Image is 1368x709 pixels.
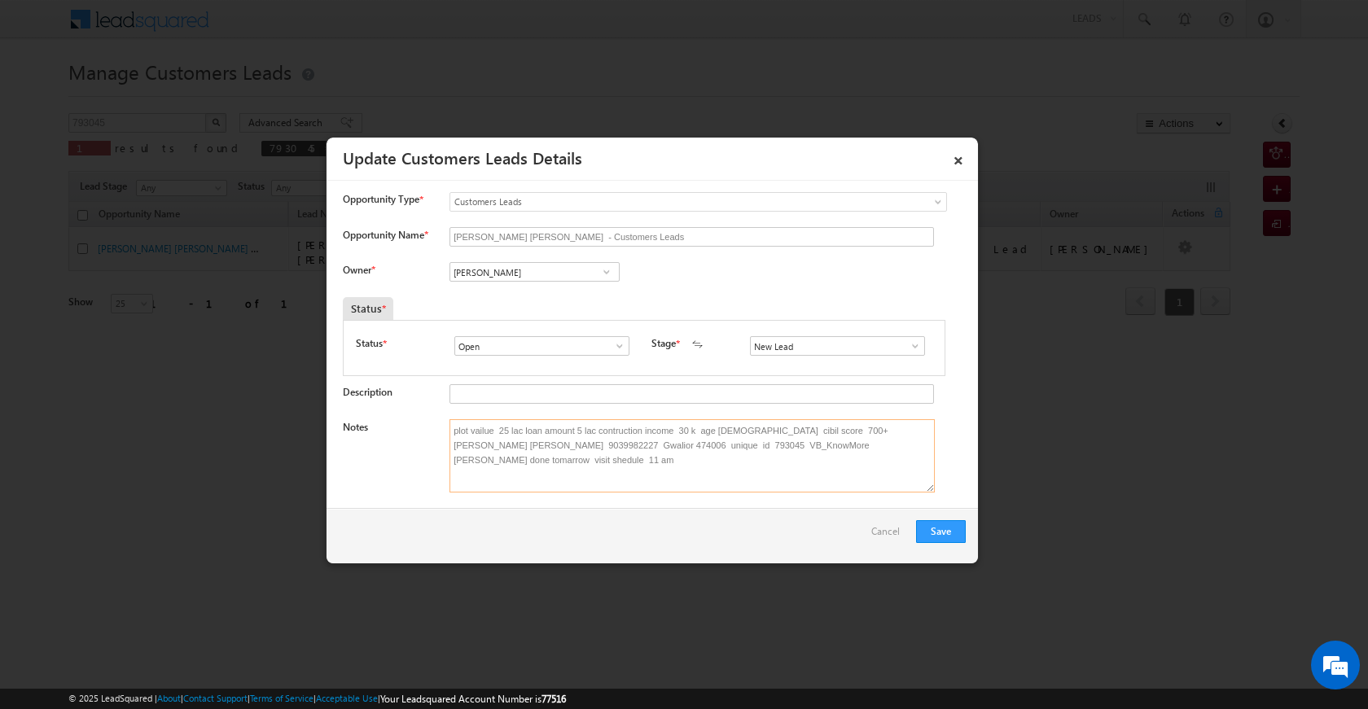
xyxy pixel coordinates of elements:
[21,151,297,488] textarea: Type your message and hit 'Enter'
[750,336,925,356] input: Type to Search
[380,693,566,705] span: Your Leadsquared Account Number is
[945,143,972,172] a: ×
[449,192,947,212] a: Customers Leads
[343,297,393,320] div: Status
[183,693,248,703] a: Contact Support
[901,338,921,354] a: Show All Items
[85,85,274,107] div: Chat with us now
[343,386,392,398] label: Description
[28,85,68,107] img: d_60004797649_company_0_60004797649
[316,693,378,703] a: Acceptable Use
[916,520,966,543] button: Save
[250,693,313,703] a: Terms of Service
[343,146,582,168] a: Update Customers Leads Details
[267,8,306,47] div: Minimize live chat window
[343,264,375,276] label: Owner
[343,421,368,433] label: Notes
[871,520,908,551] a: Cancel
[450,195,880,209] span: Customers Leads
[596,264,616,280] a: Show All Items
[157,693,181,703] a: About
[651,336,676,351] label: Stage
[356,336,383,351] label: Status
[449,262,620,282] input: Type to Search
[605,338,625,354] a: Show All Items
[68,691,566,707] span: © 2025 LeadSquared | | | | |
[454,336,629,356] input: Type to Search
[221,501,296,523] em: Start Chat
[541,693,566,705] span: 77516
[343,229,427,241] label: Opportunity Name
[343,192,419,207] span: Opportunity Type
